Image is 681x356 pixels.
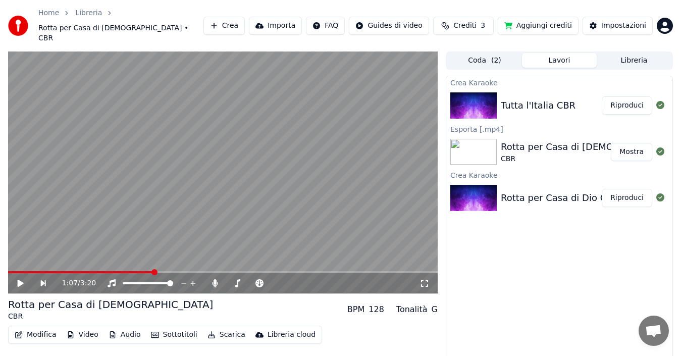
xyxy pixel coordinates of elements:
button: Riproduci [602,189,652,207]
span: ( 2 ) [491,56,501,66]
button: Guides di video [349,17,429,35]
div: Impostazioni [601,21,646,31]
div: BPM [347,303,364,316]
button: Crea [203,17,245,35]
div: 128 [369,303,384,316]
div: Aprire la chat [639,316,669,346]
div: / [62,278,86,288]
div: Crea Karaoke [446,169,672,181]
nav: breadcrumb [38,8,203,43]
a: Home [38,8,59,18]
span: 1:07 [62,278,78,288]
button: Audio [104,328,145,342]
div: G [432,303,438,316]
button: Riproduci [602,96,652,115]
button: Modifica [11,328,61,342]
div: Rotta per Casa di Dio CBR [501,191,619,205]
button: Video [63,328,102,342]
span: Crediti [453,21,477,31]
button: Scarica [203,328,249,342]
div: Rotta per Casa di [DEMOGRAPHIC_DATA] [8,297,213,312]
button: Crediti3 [433,17,494,35]
div: Esporta [.mp4] [446,123,672,135]
button: Lavori [522,53,597,68]
div: Tonalità [396,303,428,316]
img: youka [8,16,28,36]
div: Tutta l'Italia CBR [501,98,575,113]
a: Libreria [75,8,102,18]
button: Coda [447,53,522,68]
div: CBR [8,312,213,322]
div: Crea Karaoke [446,76,672,88]
div: Libreria cloud [268,330,316,340]
button: Impostazioni [583,17,653,35]
button: Importa [249,17,302,35]
button: Sottotitoli [147,328,201,342]
span: 3 [481,21,485,31]
span: 3:20 [80,278,96,288]
button: Aggiungi crediti [498,17,579,35]
button: Mostra [611,143,652,161]
span: Rotta per Casa di [DEMOGRAPHIC_DATA] • CBR [38,23,203,43]
button: Libreria [597,53,671,68]
button: FAQ [306,17,345,35]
